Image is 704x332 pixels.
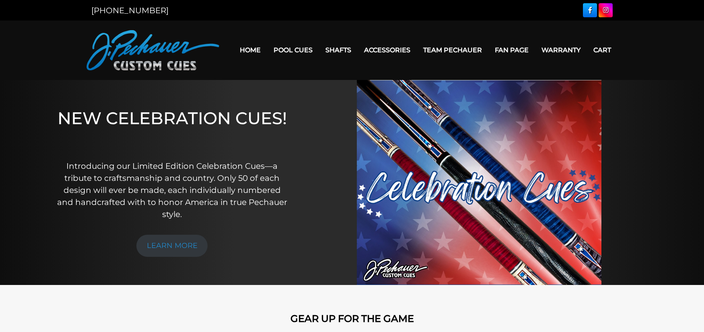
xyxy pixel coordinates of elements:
a: [PHONE_NUMBER] [91,6,169,15]
a: Accessories [358,40,417,60]
a: Cart [587,40,618,60]
a: Home [233,40,267,60]
a: Pool Cues [267,40,319,60]
a: Team Pechauer [417,40,488,60]
a: Warranty [535,40,587,60]
img: Pechauer Custom Cues [86,30,219,70]
p: Introducing our Limited Edition Celebration Cues—a tribute to craftsmanship and country. Only 50 ... [57,160,287,220]
a: Fan Page [488,40,535,60]
h1: NEW CELEBRATION CUES! [57,108,287,149]
strong: GEAR UP FOR THE GAME [290,313,414,324]
a: LEARN MORE [136,235,208,257]
a: Shafts [319,40,358,60]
